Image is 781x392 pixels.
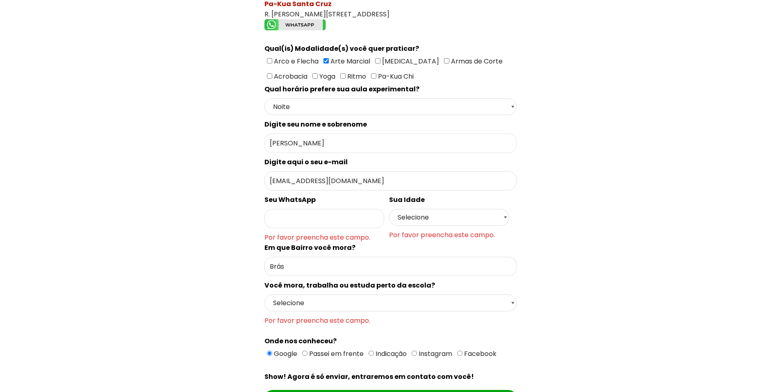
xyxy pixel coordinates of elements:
[272,72,307,81] span: Acrobacia
[329,57,370,66] span: Arte Marcial
[264,243,355,252] spam: Em que Bairro você mora?
[318,72,335,81] span: Yoga
[264,372,474,381] spam: Show! Agora é só enviar, entraremos em contato com você!
[389,195,425,204] spam: Sua Idade
[369,351,374,356] input: Indicação
[449,57,503,66] span: Armas de Corte
[264,120,367,129] spam: Digite seu nome e sobrenome
[307,349,364,358] span: Passei em frente
[272,57,319,66] span: Arco e Flecha
[457,351,462,356] input: Facebook
[267,351,272,356] input: Google
[272,349,297,358] span: Google
[264,84,419,94] spam: Qual horário prefere sua aula experimental?
[346,72,366,81] span: Ritmo
[417,349,452,358] span: Instagram
[267,73,272,79] input: Acrobacia
[264,232,384,242] span: Por favor preencha este campo.
[264,19,326,30] img: whatsapp
[374,349,407,358] span: Indicação
[375,58,380,63] input: [MEDICAL_DATA]
[312,73,318,79] input: Yoga
[323,58,329,63] input: Arte Marcial
[264,281,435,290] spam: Você mora, trabalha ou estuda perto da escola?
[264,157,348,167] spam: Digite aqui o seu e-mail
[264,336,337,346] spam: Onde nos conheceu?
[389,230,509,240] span: Por favor preencha este campo.
[444,58,449,63] input: Armas de Corte
[302,351,307,356] input: Passei em frente
[376,72,414,81] span: Pa-Kua Chi
[264,315,517,326] span: Por favor preencha este campo.
[380,57,439,66] span: [MEDICAL_DATA]
[462,349,496,358] span: Facebook
[264,44,419,53] spam: Qual(is) Modalidade(s) você quer praticar?
[371,73,376,79] input: Pa-Kua Chi
[340,73,346,79] input: Ritmo
[264,195,316,204] spam: Seu WhatsApp
[412,351,417,356] input: Instagram
[267,58,272,63] input: Arco e Flecha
